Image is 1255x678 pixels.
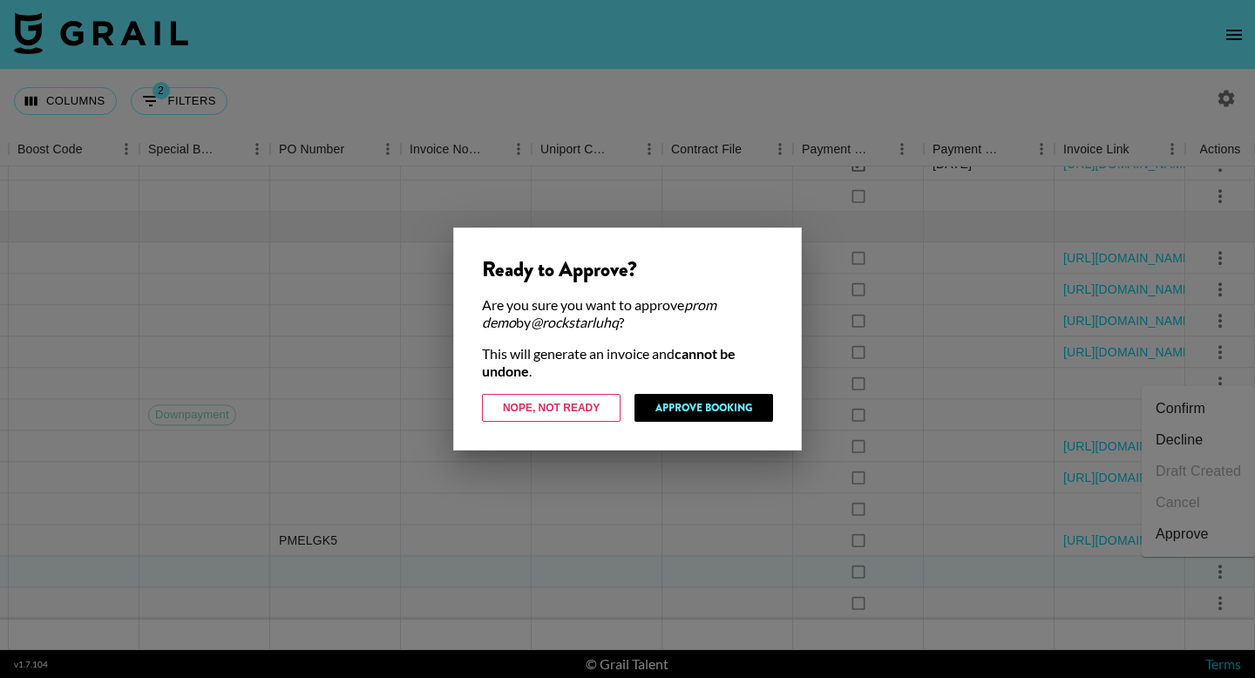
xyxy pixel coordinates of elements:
strong: cannot be undone [482,345,736,379]
div: This will generate an invoice and . [482,345,773,380]
div: Ready to Approve? [482,256,773,282]
em: @ rockstarluhq [531,314,619,330]
button: Nope, Not Ready [482,394,621,422]
div: Are you sure you want to approve by ? [482,296,773,331]
button: Approve Booking [634,394,773,422]
em: prom demo [482,296,716,330]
